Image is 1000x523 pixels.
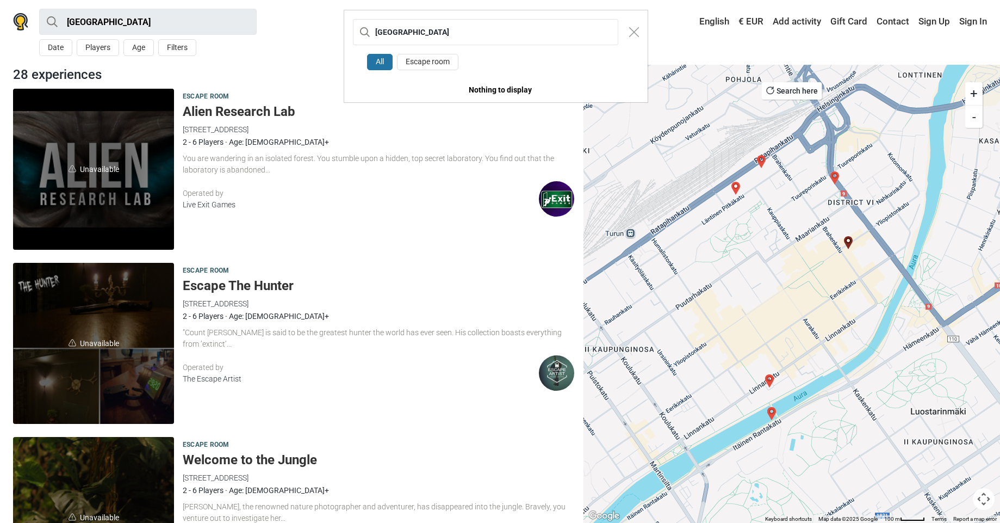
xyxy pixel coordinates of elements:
[397,54,458,71] button: Escape room
[629,27,639,37] img: Close modal
[353,19,618,45] input: try “London”
[367,54,393,71] button: All
[624,22,644,42] button: Close modal
[460,85,532,96] div: Nothing to display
